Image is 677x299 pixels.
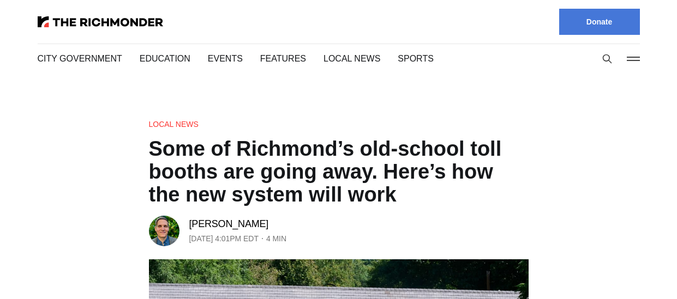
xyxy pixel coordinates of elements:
span: 4 min [266,232,286,245]
h1: Some of Richmond’s old-school toll booths are going away. Here’s how the new system will work [149,137,529,206]
a: Events [208,54,243,63]
time: [DATE] 4:01PM EDT [189,232,259,245]
a: Sports [398,54,434,63]
a: Local News [149,120,199,129]
img: The Richmonder [38,16,163,27]
a: Features [260,54,306,63]
iframe: portal-trigger [585,246,677,299]
a: Donate [559,9,640,35]
a: City Government [38,54,122,63]
a: [PERSON_NAME] [189,217,269,230]
a: Local News [323,54,380,63]
button: Search this site [599,51,615,67]
img: Graham Moomaw [149,216,179,246]
a: Education [140,54,190,63]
